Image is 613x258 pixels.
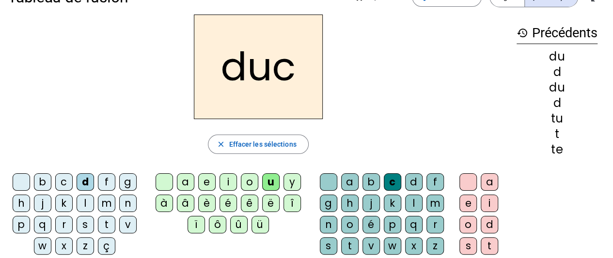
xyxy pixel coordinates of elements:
[209,216,226,233] div: ô
[481,237,498,255] div: t
[362,216,380,233] div: é
[481,216,498,233] div: d
[188,216,205,233] div: ï
[384,216,401,233] div: p
[384,173,401,191] div: c
[426,173,444,191] div: f
[481,195,498,212] div: i
[517,27,528,39] mat-icon: history
[320,195,337,212] div: g
[517,128,597,140] div: t
[55,173,73,191] div: c
[77,216,94,233] div: s
[517,22,597,44] h3: Précédents
[230,216,248,233] div: û
[13,195,30,212] div: h
[459,216,477,233] div: o
[229,138,296,150] span: Effacer les sélections
[177,195,194,212] div: â
[119,195,137,212] div: n
[517,144,597,155] div: te
[220,195,237,212] div: é
[55,195,73,212] div: k
[216,140,225,149] mat-icon: close
[55,216,73,233] div: r
[405,195,423,212] div: l
[341,173,359,191] div: a
[119,216,137,233] div: v
[55,237,73,255] div: x
[517,51,597,62] div: du
[426,237,444,255] div: z
[341,195,359,212] div: h
[405,216,423,233] div: q
[262,195,280,212] div: ë
[405,173,423,191] div: d
[251,216,269,233] div: ü
[426,195,444,212] div: m
[34,237,51,255] div: w
[384,195,401,212] div: k
[459,195,477,212] div: e
[320,237,337,255] div: s
[156,195,173,212] div: à
[320,216,337,233] div: n
[98,216,115,233] div: t
[517,97,597,109] div: d
[77,173,94,191] div: d
[198,173,216,191] div: e
[34,216,51,233] div: q
[459,237,477,255] div: s
[405,237,423,255] div: x
[262,173,280,191] div: u
[194,15,323,119] h2: duc
[98,237,115,255] div: ç
[362,195,380,212] div: j
[426,216,444,233] div: r
[517,66,597,78] div: d
[13,216,30,233] div: p
[77,195,94,212] div: l
[283,195,301,212] div: î
[98,173,115,191] div: f
[34,173,51,191] div: b
[208,135,308,154] button: Effacer les sélections
[177,173,194,191] div: a
[98,195,115,212] div: m
[362,237,380,255] div: v
[198,195,216,212] div: è
[362,173,380,191] div: b
[517,113,597,124] div: tu
[119,173,137,191] div: g
[34,195,51,212] div: j
[77,237,94,255] div: z
[341,216,359,233] div: o
[517,82,597,93] div: du
[220,173,237,191] div: i
[283,173,301,191] div: y
[481,173,498,191] div: a
[241,173,258,191] div: o
[241,195,258,212] div: ê
[341,237,359,255] div: t
[384,237,401,255] div: w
